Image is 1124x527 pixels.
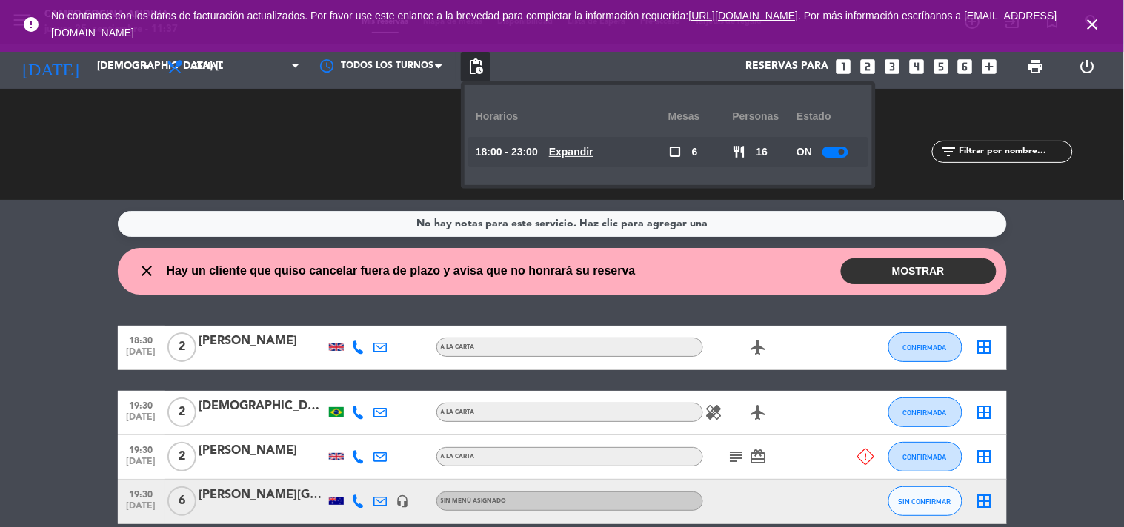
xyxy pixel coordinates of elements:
div: [PERSON_NAME] [199,441,325,460]
a: . Por más información escríbanos a [EMAIL_ADDRESS][DOMAIN_NAME] [51,10,1057,38]
i: looks_3 [882,57,902,76]
div: [PERSON_NAME] [199,332,325,351]
button: MOSTRAR [841,258,997,284]
i: border_all [976,492,994,510]
span: [DATE] [123,501,160,518]
div: LOG OUT [1062,44,1113,89]
span: 6 [167,486,196,516]
span: ON [797,144,812,161]
i: looks_one [834,57,853,76]
span: 2 [167,442,196,471]
i: close [1084,16,1102,33]
i: border_all [976,338,994,356]
i: airplanemode_active [750,403,768,421]
span: CONFIRMADA [903,343,947,352]
span: 2 [167,397,196,427]
span: 18:30 [123,331,160,348]
i: looks_two [858,57,877,76]
i: looks_5 [931,57,951,76]
span: A la carta [441,454,475,460]
span: CONFIRMADA [903,409,947,417]
span: Cena [191,61,217,72]
span: 19:30 [123,440,160,457]
button: SIN CONFIRMAR [888,486,962,516]
span: 18:00 - 23:00 [476,144,538,161]
i: close [139,262,156,280]
i: arrow_drop_down [138,58,156,75]
span: 19:30 [123,396,160,413]
button: CONFIRMADA [888,442,962,471]
span: No contamos con los datos de facturación actualizados. Por favor use este enlance a la brevedad p... [51,10,1057,38]
i: border_all [976,403,994,421]
i: power_settings_new [1078,58,1096,75]
span: print [1027,58,1045,75]
i: looks_6 [956,57,975,76]
i: border_all [976,448,994,466]
span: A la carta [441,344,475,350]
div: [PERSON_NAME][GEOGRAPHIC_DATA] [199,486,325,505]
i: card_giftcard [750,448,768,466]
i: subject [728,448,745,466]
span: 6 [692,144,698,161]
span: SIN CONFIRMAR [899,497,951,506]
a: [URL][DOMAIN_NAME] [689,10,799,21]
i: error [22,16,40,33]
i: filter_list [940,143,957,161]
i: headset_mic [396,494,410,508]
span: [DATE] [123,347,160,364]
div: Mesas [668,96,733,137]
div: personas [733,96,797,137]
div: [DEMOGRAPHIC_DATA][PERSON_NAME] [199,397,325,416]
span: 19:30 [123,485,160,502]
i: airplanemode_active [750,338,768,356]
span: Hay un cliente que quiso cancelar fuera de plazo y avisa que no honrará su reserva [167,261,636,281]
div: Horarios [476,96,668,137]
div: Estado [797,96,861,137]
i: add_box [980,57,1000,76]
i: [DATE] [11,50,90,83]
i: looks_4 [907,57,926,76]
div: No hay notas para este servicio. Haz clic para agregar una [416,215,708,232]
button: CONFIRMADA [888,397,962,427]
span: pending_actions [467,58,485,75]
u: Expandir [549,146,593,158]
span: CONFIRMADA [903,453,947,461]
span: 16 [756,144,768,161]
button: CONFIRMADA [888,332,962,362]
span: [DATE] [123,457,160,474]
input: Filtrar por nombre... [957,144,1072,160]
span: Reservas para [745,61,828,73]
span: A la carta [441,409,475,415]
span: restaurant [733,145,746,158]
span: Sin menú asignado [441,498,507,504]
span: 2 [167,332,196,362]
span: [DATE] [123,412,160,429]
i: healing [705,403,723,421]
span: check_box_outline_blank [668,145,682,158]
